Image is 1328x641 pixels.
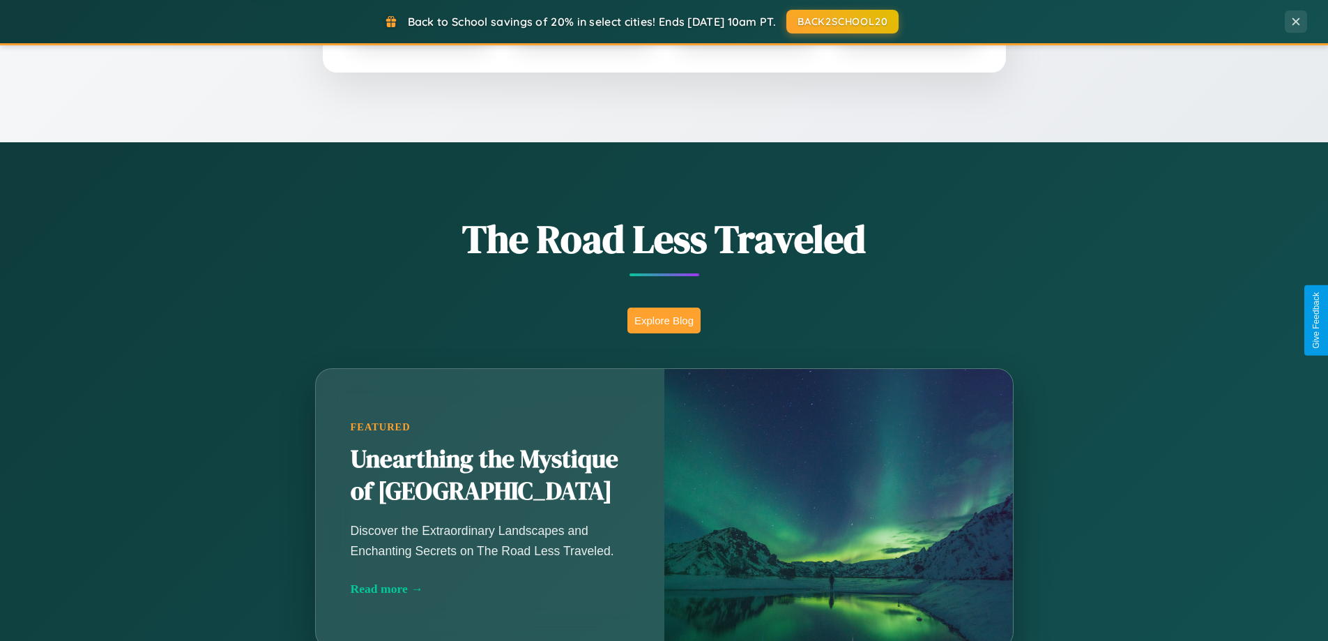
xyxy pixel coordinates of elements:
[627,308,701,333] button: Explore Blog
[351,582,629,596] div: Read more →
[351,444,629,508] h2: Unearthing the Mystique of [GEOGRAPHIC_DATA]
[1311,292,1321,349] div: Give Feedback
[351,421,629,433] div: Featured
[246,212,1083,266] h1: The Road Less Traveled
[408,15,776,29] span: Back to School savings of 20% in select cities! Ends [DATE] 10am PT.
[351,521,629,560] p: Discover the Extraordinary Landscapes and Enchanting Secrets on The Road Less Traveled.
[786,10,899,33] button: BACK2SCHOOL20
